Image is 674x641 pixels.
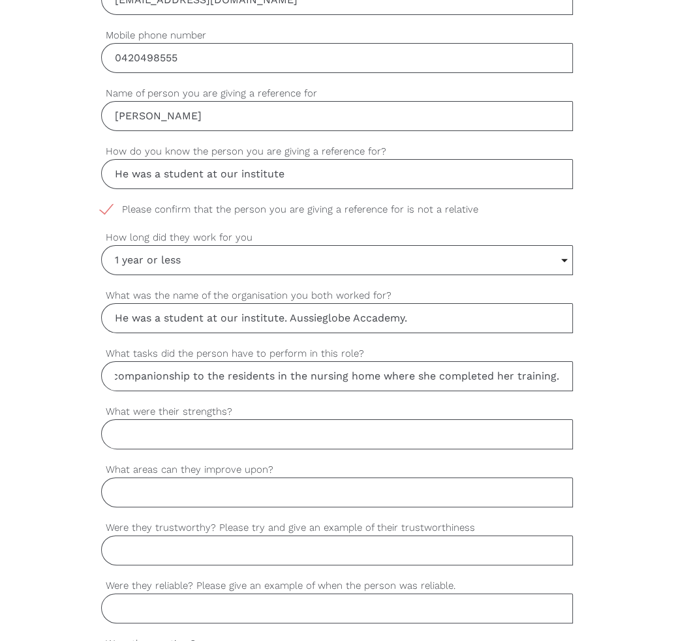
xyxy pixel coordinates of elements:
label: What were their strengths? [101,404,573,419]
label: What was the name of the organisation you both worked for? [101,288,573,303]
label: How long did they work for you [101,230,573,245]
label: Were they reliable? Please give an example of when the person was reliable. [101,578,573,593]
label: Name of person you are giving a reference for [101,86,573,101]
span: Please confirm that the person you are giving a reference for is not a relative [101,202,503,217]
label: What tasks did the person have to perform in this role? [101,346,573,361]
label: How do you know the person you are giving a reference for? [101,144,573,159]
label: Mobile phone number [101,28,573,43]
label: Were they trustworthy? Please try and give an example of their trustworthiness [101,520,573,535]
label: What areas can they improve upon? [101,462,573,477]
